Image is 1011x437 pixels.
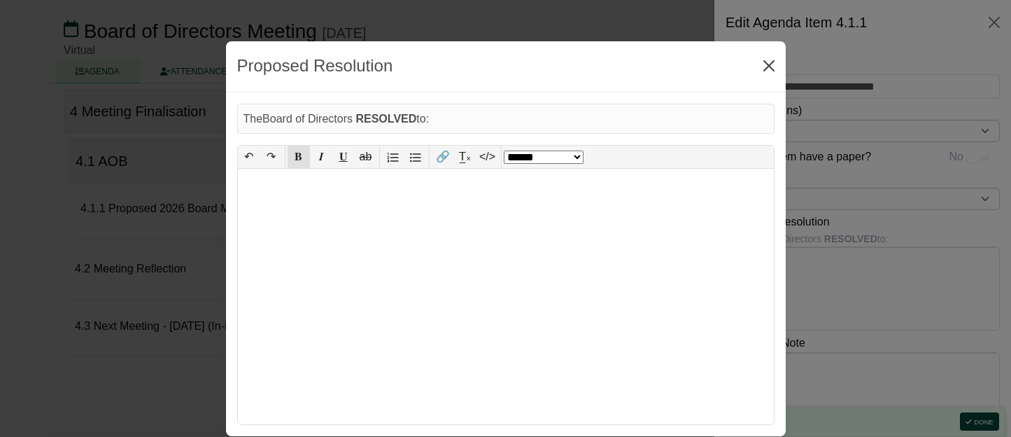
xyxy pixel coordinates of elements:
button: 𝐔 [332,146,355,168]
button: ↶ [238,146,260,168]
button: Numbered list [382,146,404,168]
button: Close [758,55,780,77]
button: </> [476,146,499,168]
button: ↷ [260,146,283,168]
s: ab [360,151,372,162]
button: T̲ₓ [454,146,476,168]
div: Proposed Resolution [237,53,393,79]
button: 𝑰 [310,146,332,168]
button: 🔗 [432,146,454,168]
button: Bullet list [404,146,427,168]
b: RESOLVED [355,113,416,125]
button: 𝐁 [288,146,310,168]
span: 𝐔 [339,151,348,162]
div: The Board of Directors to: [237,104,775,134]
button: ab [355,146,377,168]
